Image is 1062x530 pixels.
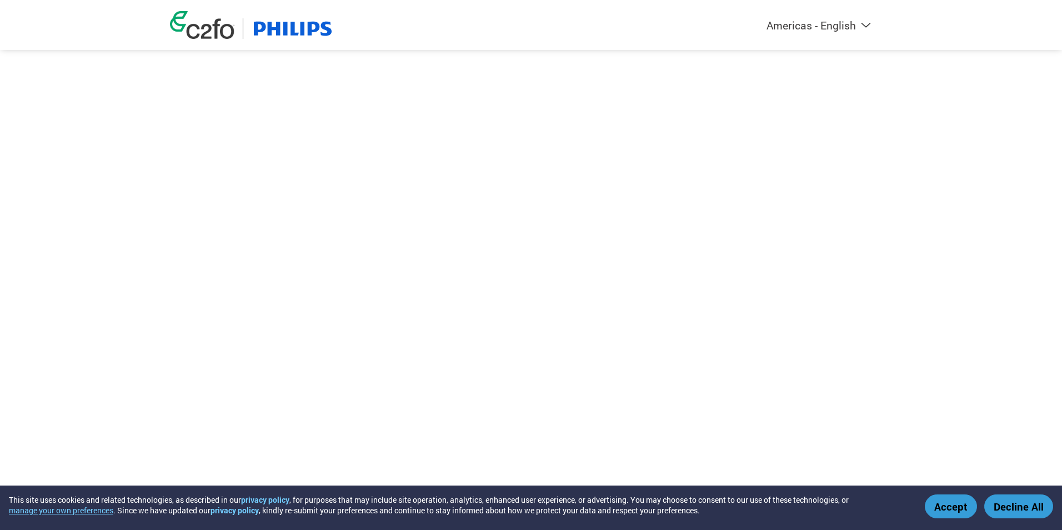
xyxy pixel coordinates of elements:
img: c2fo logo [170,11,234,39]
img: Philips [252,18,334,39]
button: manage your own preferences [9,505,113,516]
a: privacy policy [241,494,289,505]
button: Decline All [984,494,1053,518]
a: privacy policy [211,505,259,516]
button: Accept [925,494,977,518]
div: This site uses cookies and related technologies, as described in our , for purposes that may incl... [9,494,909,516]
